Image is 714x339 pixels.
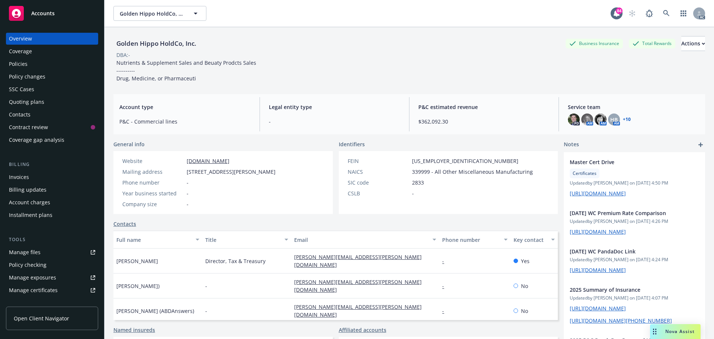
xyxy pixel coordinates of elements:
a: [PERSON_NAME][EMAIL_ADDRESS][PERSON_NAME][DOMAIN_NAME] [294,278,422,293]
div: Full name [116,236,191,244]
button: Actions [681,36,705,51]
span: Updated by [PERSON_NAME] on [DATE] 4:26 PM [570,218,699,225]
a: Manage files [6,246,98,258]
a: [DOMAIN_NAME] [187,157,229,164]
a: Installment plans [6,209,98,221]
a: Accounts [6,3,98,24]
div: Mailing address [122,168,184,176]
a: [URL][DOMAIN_NAME] [570,266,626,274]
span: HB [610,116,618,124]
span: [PERSON_NAME]) [116,282,160,290]
a: Quoting plans [6,96,98,108]
button: Title [202,231,291,249]
div: Policies [9,58,28,70]
a: Switch app [676,6,691,21]
div: Total Rewards [629,39,675,48]
img: photo [581,113,593,125]
span: - [412,189,414,197]
a: Invoices [6,171,98,183]
div: Manage certificates [9,284,58,296]
div: NAICS [348,168,409,176]
a: Coverage gap analysis [6,134,98,146]
div: Master Cert DriveCertificatesUpdatedby [PERSON_NAME] on [DATE] 4:50 PM[URL][DOMAIN_NAME] [564,152,705,203]
a: Start snowing [625,6,640,21]
span: Updated by [PERSON_NAME] on [DATE] 4:24 PM [570,256,699,263]
span: General info [113,140,145,148]
span: Updated by [PERSON_NAME] on [DATE] 4:07 PM [570,295,699,301]
span: Account type [119,103,251,111]
a: - [442,258,450,265]
span: P&C estimated revenue [418,103,550,111]
a: Manage exposures [6,272,98,284]
span: 339999 - All Other Miscellaneous Manufacturing [412,168,533,176]
img: photo [595,113,607,125]
div: Key contact [514,236,547,244]
div: Golden Hippo HoldCo, Inc. [113,39,199,48]
span: [DATE] WC Premium Rate Comparison [570,209,680,217]
a: [PERSON_NAME][EMAIL_ADDRESS][PERSON_NAME][DOMAIN_NAME] [294,253,422,268]
div: DBA: - [116,51,130,59]
span: Yes [521,257,530,265]
div: SSC Cases [9,83,34,95]
a: [PERSON_NAME][EMAIL_ADDRESS][PERSON_NAME][DOMAIN_NAME] [294,303,422,318]
div: Manage claims [9,297,46,309]
div: CSLB [348,189,409,197]
span: - [187,189,189,197]
span: 2025 Summary of Insurance [570,286,680,294]
span: Service team [568,103,699,111]
div: Contract review [9,121,48,133]
span: Master Cert Drive [570,158,680,166]
a: [URL][DOMAIN_NAME][PHONE_NUMBER] [570,317,672,324]
a: add [696,140,705,149]
a: - [442,282,450,290]
span: Open Client Navigator [14,314,69,322]
a: [URL][DOMAIN_NAME] [570,190,626,197]
span: [US_EMPLOYER_IDENTIFICATION_NUMBER] [412,157,518,165]
span: [PERSON_NAME] [116,257,158,265]
div: Billing updates [9,184,46,196]
a: Named insureds [113,326,155,334]
div: Business Insurance [566,39,623,48]
a: Billing updates [6,184,98,196]
span: $362,092.30 [418,118,550,125]
button: Nova Assist [650,324,701,339]
a: Policy checking [6,259,98,271]
div: [DATE] WC PandaDoc LinkUpdatedby [PERSON_NAME] on [DATE] 4:24 PM[URL][DOMAIN_NAME] [564,242,705,280]
button: Key contact [511,231,558,249]
a: [URL][DOMAIN_NAME] [570,305,626,312]
span: Identifiers [339,140,365,148]
button: Golden Hippo HoldCo, Inc. [113,6,206,21]
div: 2025 Summary of InsuranceUpdatedby [PERSON_NAME] on [DATE] 4:07 PM[URL][DOMAIN_NAME][URL][DOMAIN_... [564,280,705,330]
span: 2833 [412,179,424,186]
span: [PERSON_NAME] (ABDAnswers) [116,307,194,315]
span: [DATE] WC PandaDoc Link [570,247,680,255]
button: Full name [113,231,202,249]
span: - [187,179,189,186]
img: photo [568,113,580,125]
a: Search [659,6,674,21]
span: Accounts [31,10,55,16]
div: Quoting plans [9,96,44,108]
div: Policy changes [9,71,45,83]
div: Invoices [9,171,29,183]
div: Drag to move [650,324,659,339]
a: Contract review [6,121,98,133]
span: Director, Tax & Treasury [205,257,266,265]
a: SSC Cases [6,83,98,95]
a: Coverage [6,45,98,57]
button: Email [291,231,439,249]
div: 84 [616,7,623,14]
div: Policy checking [9,259,46,271]
div: Manage files [9,246,41,258]
a: Policy changes [6,71,98,83]
div: Overview [9,33,32,45]
div: Coverage [9,45,32,57]
a: Manage claims [6,297,98,309]
div: Phone number [122,179,184,186]
div: Billing [6,161,98,168]
a: Manage certificates [6,284,98,296]
a: - [442,307,450,314]
a: Report a Bug [642,6,657,21]
span: - [205,282,207,290]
